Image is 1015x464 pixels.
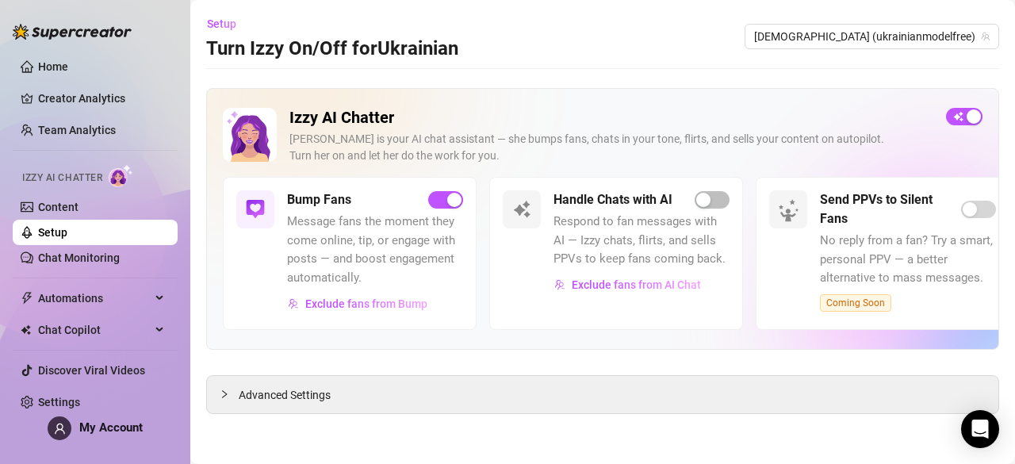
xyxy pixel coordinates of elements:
a: Home [38,60,68,73]
img: svg%3e [246,200,265,219]
span: Chat Copilot [38,317,151,343]
h5: Send PPVs to Silent Fans [820,190,961,228]
a: Setup [38,226,67,239]
img: AI Chatter [109,164,133,187]
h5: Handle Chats with AI [553,190,672,209]
img: silent-fans-ppv-o-N6Mmdf.svg [778,199,803,224]
span: thunderbolt [21,292,33,305]
span: Exclude fans from Bump [305,297,427,310]
span: My Account [79,420,143,435]
span: No reply from a fan? Try a smart, personal PPV — a better alternative to mass messages. [820,232,996,288]
a: Creator Analytics [38,86,165,111]
button: Exclude fans from Bump [287,291,428,316]
a: Content [38,201,79,213]
span: Respond to fan messages with AI — Izzy chats, flirts, and sells PPVs to keep fans coming back. [553,213,730,269]
span: Automations [38,286,151,311]
a: Team Analytics [38,124,116,136]
span: user [54,423,66,435]
img: Izzy AI Chatter [223,108,277,162]
span: Setup [207,17,236,30]
img: svg%3e [554,279,565,290]
span: Advanced Settings [239,386,331,404]
img: logo-BBDzfeDw.svg [13,24,132,40]
span: Exclude fans from AI Chat [572,278,701,291]
span: team [981,32,990,41]
a: Chat Monitoring [38,251,120,264]
div: collapsed [220,385,239,403]
div: [PERSON_NAME] is your AI chat assistant — she bumps fans, chats in your tone, flirts, and sells y... [289,131,933,164]
div: Open Intercom Messenger [961,410,999,448]
span: collapsed [220,389,229,399]
a: Settings [38,396,80,408]
button: Exclude fans from AI Chat [553,272,702,297]
img: svg%3e [288,298,299,309]
h3: Turn Izzy On/Off for Ukrainian [206,36,458,62]
span: Ukrainian (ukrainianmodelfree) [754,25,990,48]
img: Chat Copilot [21,324,31,336]
button: Setup [206,11,249,36]
img: svg%3e [512,200,531,219]
h5: Bump Fans [287,190,351,209]
span: Izzy AI Chatter [22,171,102,186]
span: Coming Soon [820,294,891,312]
span: Message fans the moment they come online, tip, or engage with posts — and boost engagement automa... [287,213,463,287]
h2: Izzy AI Chatter [289,108,933,128]
a: Discover Viral Videos [38,364,145,377]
